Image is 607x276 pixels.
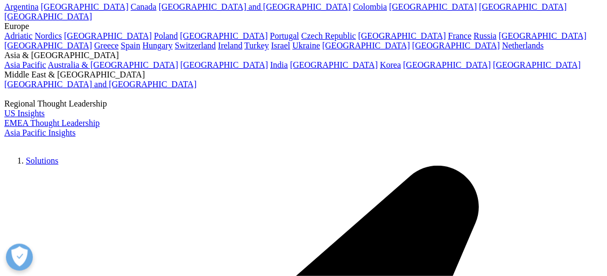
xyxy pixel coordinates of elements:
a: [GEOGRAPHIC_DATA] [499,31,587,40]
a: [GEOGRAPHIC_DATA] [41,2,129,11]
a: Poland [154,31,178,40]
a: Korea [380,60,401,69]
a: Solutions [26,156,58,165]
div: Europe [4,22,603,31]
div: Middle East & [GEOGRAPHIC_DATA] [4,70,603,80]
a: [GEOGRAPHIC_DATA] [358,31,446,40]
a: Argentina [4,2,39,11]
a: [GEOGRAPHIC_DATA] [4,41,92,50]
a: Ireland [218,41,242,50]
a: Australia & [GEOGRAPHIC_DATA] [48,60,178,69]
a: [GEOGRAPHIC_DATA] [64,31,152,40]
a: [GEOGRAPHIC_DATA] and [GEOGRAPHIC_DATA] [4,80,196,89]
a: Nordics [34,31,62,40]
a: Adriatic [4,31,32,40]
div: Asia & [GEOGRAPHIC_DATA] [4,51,603,60]
a: [GEOGRAPHIC_DATA] [403,60,491,69]
a: India [270,60,288,69]
a: Ukraine [293,41,321,50]
a: Israel [271,41,291,50]
a: [GEOGRAPHIC_DATA] [180,31,268,40]
a: US Insights [4,109,45,118]
a: [GEOGRAPHIC_DATA] [180,60,268,69]
a: France [448,31,472,40]
a: Turkey [244,41,269,50]
a: [GEOGRAPHIC_DATA] [290,60,378,69]
a: Czech Republic [301,31,356,40]
button: Open Preferences [6,244,33,271]
div: Regional Thought Leadership [4,99,603,109]
a: [GEOGRAPHIC_DATA] and [GEOGRAPHIC_DATA] [159,2,351,11]
a: [GEOGRAPHIC_DATA] [389,2,477,11]
a: [GEOGRAPHIC_DATA] [4,12,92,21]
a: Asia Pacific Insights [4,128,75,137]
a: [GEOGRAPHIC_DATA] [412,41,500,50]
a: Switzerland [175,41,216,50]
a: Netherlands [502,41,544,50]
a: Asia Pacific [4,60,46,69]
a: Hungary [143,41,173,50]
a: Greece [94,41,118,50]
a: Spain [121,41,140,50]
a: Colombia [353,2,387,11]
a: Russia [474,31,497,40]
a: Portugal [270,31,299,40]
a: EMEA Thought Leadership [4,118,100,128]
a: [GEOGRAPHIC_DATA] [479,2,567,11]
a: Canada [131,2,157,11]
a: [GEOGRAPHIC_DATA] [322,41,410,50]
a: [GEOGRAPHIC_DATA] [493,60,581,69]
